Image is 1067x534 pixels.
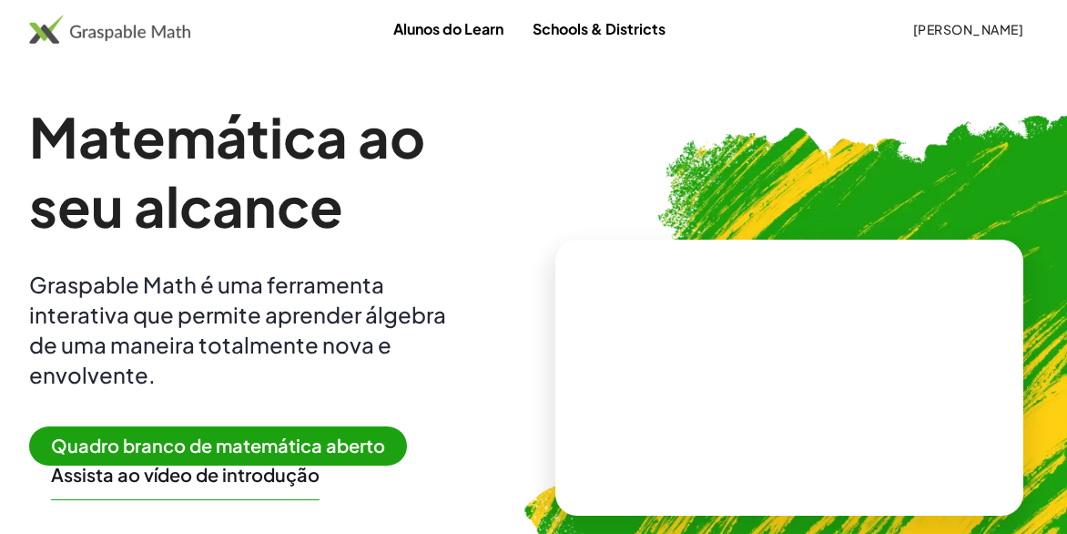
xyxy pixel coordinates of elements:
[379,12,518,46] a: Alunos do Learn
[898,13,1038,46] button: [PERSON_NAME]
[29,437,422,457] a: Quadro branco de matemática aberto
[518,12,680,46] a: Schools & Districts
[653,309,926,446] video: What is this? This is dynamic math notation. Dynamic math notation plays a central role in how Gr...
[29,270,466,390] div: Graspable Math é uma ferramenta interativa que permite aprender álgebra de uma maneira totalmente...
[29,426,407,466] span: Quadro branco de matemática aberto
[29,102,526,241] h1: Matemática ao seu alcance
[51,463,320,487] button: Assista ao vídeo de introdução
[912,21,1023,37] font: [PERSON_NAME]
